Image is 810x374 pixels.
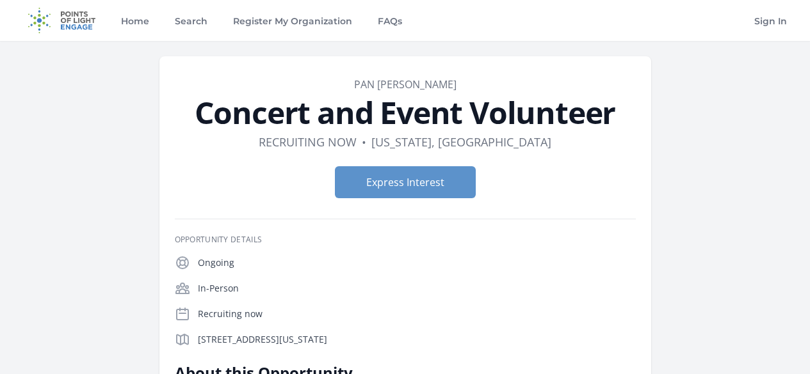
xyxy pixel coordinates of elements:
p: In-Person [198,282,636,295]
button: Express Interest [335,166,476,198]
p: Recruiting now [198,308,636,320]
p: [STREET_ADDRESS][US_STATE] [198,333,636,346]
dd: [US_STATE], [GEOGRAPHIC_DATA] [371,133,551,151]
a: Pan [PERSON_NAME] [354,77,457,91]
h3: Opportunity Details [175,235,636,245]
h1: Concert and Event Volunteer [175,97,636,128]
p: Ongoing [198,256,636,269]
dd: Recruiting now [259,133,357,151]
div: • [362,133,366,151]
